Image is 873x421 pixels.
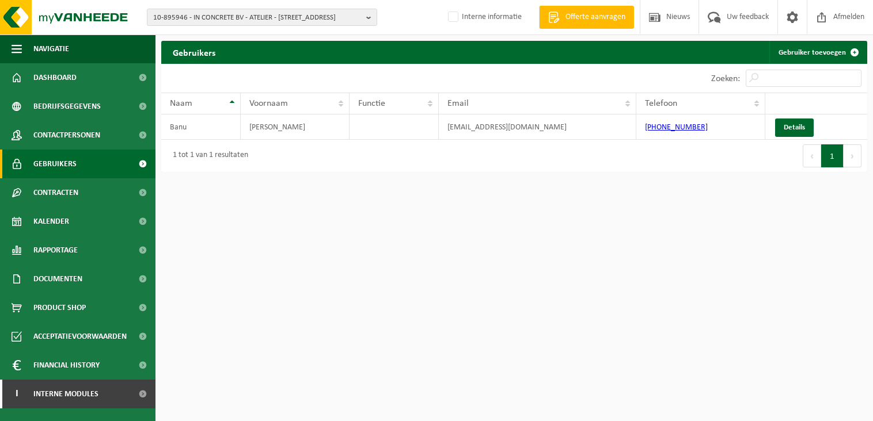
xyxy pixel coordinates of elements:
span: Gebruikers [33,150,77,178]
span: Rapportage [33,236,78,265]
td: Banu [161,114,241,140]
span: Acceptatievoorwaarden [33,322,127,351]
span: I [12,380,22,408]
span: Naam [170,99,192,108]
span: Bedrijfsgegevens [33,92,101,121]
span: Functie [358,99,385,108]
span: Email [447,99,469,108]
label: Zoeken: [711,74,740,83]
span: 10-895946 - IN CONCRETE BV - ATELIER - [STREET_ADDRESS] [153,9,362,26]
span: Contracten [33,178,78,207]
h2: Gebruikers [161,41,227,63]
button: Previous [803,144,821,167]
span: Telefoon [645,99,677,108]
span: Interne modules [33,380,98,408]
span: Financial History [33,351,100,380]
a: [PHONE_NUMBER] [645,123,708,132]
a: Gebruiker toevoegen [769,41,866,64]
span: Dashboard [33,63,77,92]
label: Interne informatie [446,9,522,26]
a: Offerte aanvragen [539,6,634,29]
span: Navigatie [33,35,69,63]
span: Documenten [33,265,82,293]
span: Voornaam [249,99,288,108]
span: Contactpersonen [33,121,100,150]
button: 1 [821,144,844,167]
span: Offerte aanvragen [563,12,628,23]
button: 10-895946 - IN CONCRETE BV - ATELIER - [STREET_ADDRESS] [147,9,377,26]
div: 1 tot 1 van 1 resultaten [167,146,248,166]
td: [EMAIL_ADDRESS][DOMAIN_NAME] [439,114,636,140]
td: [PERSON_NAME] [241,114,350,140]
span: Kalender [33,207,69,236]
span: Product Shop [33,293,86,322]
button: Next [844,144,861,167]
a: Details [775,118,814,137]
